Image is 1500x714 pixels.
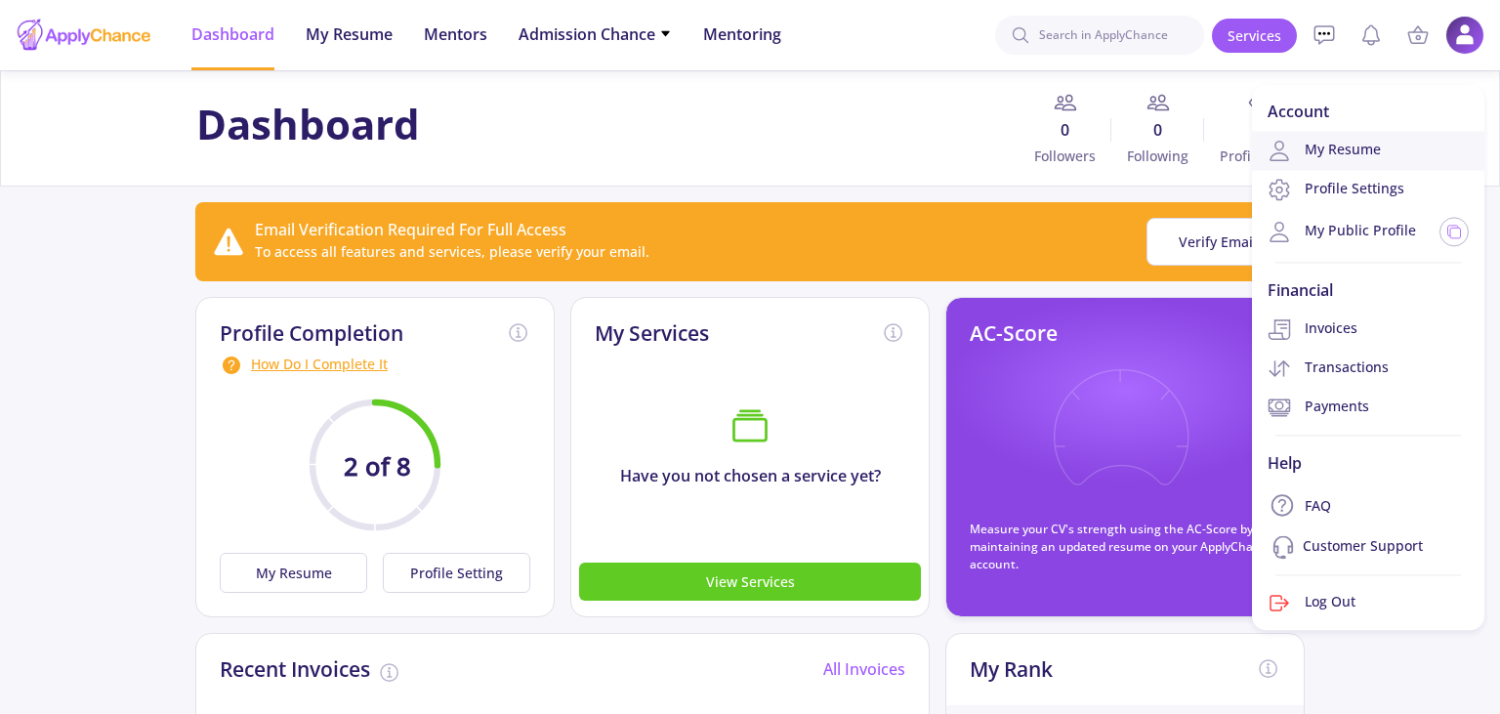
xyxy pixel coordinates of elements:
a: Payments [1252,388,1484,427]
div: Financial [1252,271,1484,310]
h2: AC-Score [970,321,1058,346]
input: Search in ApplyChance [995,16,1204,55]
span: Dashboard [191,22,274,46]
a: All Invoices [823,658,905,680]
p: Measure your CV's strength using the AC-Score by maintaining an updated resume on your ApplyChanc... [970,521,1280,573]
span: My Resume [306,22,393,46]
a: My Public Profile [1268,220,1416,243]
h2: My Services [595,321,709,346]
span: Profile visits [1204,146,1304,166]
button: Profile Setting [383,553,530,593]
a: Transactions [1252,349,1484,388]
span: Mentoring [703,22,781,46]
a: Services [1212,19,1297,53]
h1: Dashboard [196,100,420,148]
button: My Resume [220,553,367,593]
a: My Resume [220,553,375,593]
span: Following [1111,146,1204,166]
h2: Recent Invoices [220,657,370,682]
div: Account [1252,92,1484,131]
h2: My Rank [970,657,1053,682]
span: Mentors [424,22,487,46]
h2: Profile Completion [220,321,403,346]
div: Help [1252,443,1484,483]
div: How Do I Complete It [220,354,530,377]
p: Have you not chosen a service yet? [571,464,929,487]
a: View Services [579,570,921,592]
span: Invoices [1268,317,1357,341]
a: Profile Setting [375,553,530,593]
a: Customer Support [1252,528,1484,567]
span: 0 [1111,118,1204,142]
button: View Services [579,563,921,601]
text: 2 of 8 [344,449,411,483]
span: Followers [1019,146,1111,166]
a: Invoices [1252,310,1484,349]
span: 0 [1019,118,1111,142]
a: My Resume [1252,131,1484,170]
div: To access all features and services, please verify your email. [255,241,649,262]
div: Email Verification Required For Full Access [255,218,649,241]
a: Profile Settings [1252,170,1484,209]
span: 0 [1204,118,1304,142]
span: Admission Chance [519,22,672,46]
a: Log Out [1252,584,1484,623]
button: Verify Email [1146,218,1289,266]
a: FAQ [1252,483,1484,527]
